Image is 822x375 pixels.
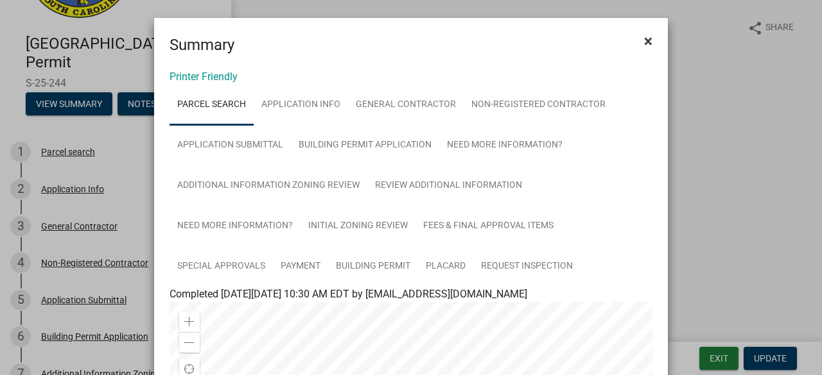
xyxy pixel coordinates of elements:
div: Zoom out [179,332,200,353]
a: Printer Friendly [170,71,238,83]
div: Zoom in [179,312,200,332]
a: Application Submittal [170,125,291,166]
a: Building Permit [328,246,418,287]
a: Special Approvals [170,246,273,287]
a: Need More Information? [170,206,301,247]
a: Building Permit Application [291,125,439,166]
a: Payment [273,246,328,287]
a: Placard [418,246,473,287]
button: Close [634,23,663,59]
span: Completed [DATE][DATE] 10:30 AM EDT by [EMAIL_ADDRESS][DOMAIN_NAME] [170,288,527,300]
a: General Contractor [348,85,464,126]
span: × [644,32,652,50]
a: Additional Information Zoning Review [170,165,367,206]
a: Initial Zoning Review [301,206,415,247]
a: Request Inspection [473,246,581,287]
a: Need More Information? [439,125,570,166]
h4: Summary [170,33,234,56]
a: Non-Registered Contractor [464,85,613,126]
a: Fees & Final Approval Items [415,206,561,247]
a: Application Info [254,85,348,126]
a: Review Additional Information [367,165,530,206]
a: Parcel search [170,85,254,126]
